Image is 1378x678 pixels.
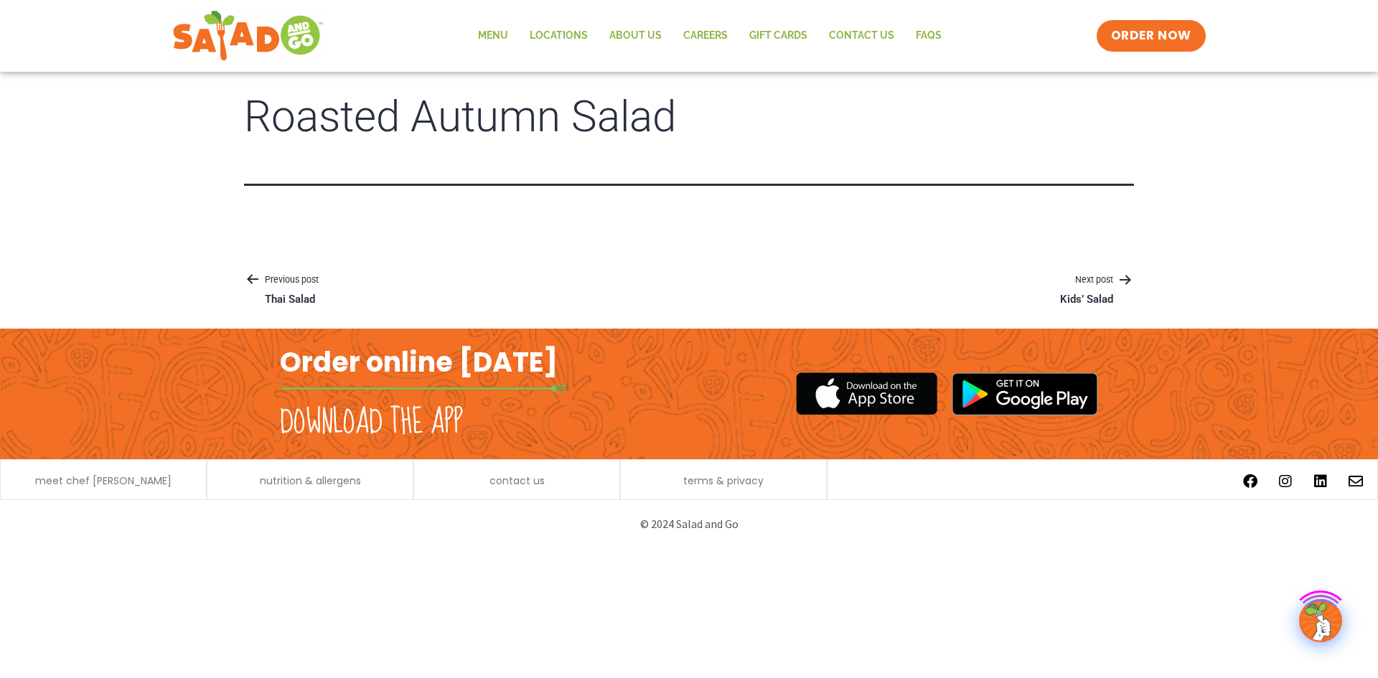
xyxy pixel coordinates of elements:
p: © 2024 Salad and Go [287,514,1091,534]
a: Next postKids’ Salad [1039,272,1134,307]
h2: Order online [DATE] [280,344,558,380]
a: Menu [467,19,519,52]
img: appstore [796,370,937,417]
img: fork [280,385,567,392]
a: Careers [672,19,739,52]
h1: Roasted Autumn Salad [244,93,1134,141]
p: Thai Salad [265,293,315,307]
a: ORDER NOW [1097,20,1206,52]
img: google_play [952,372,1098,415]
a: terms & privacy [683,476,764,486]
a: nutrition & allergens [260,476,361,486]
a: Contact Us [818,19,905,52]
a: Locations [519,19,599,52]
a: About Us [599,19,672,52]
h2: Download the app [280,402,463,443]
p: Previous post [244,272,336,289]
a: meet chef [PERSON_NAME] [35,476,172,486]
a: contact us [489,476,545,486]
p: Next post [1039,272,1134,289]
span: ORDER NOW [1111,27,1191,44]
p: Kids’ Salad [1060,293,1113,307]
a: Previous postThai Salad [244,272,336,307]
img: new-SAG-logo-768×292 [172,7,324,65]
a: GIFT CARDS [739,19,818,52]
nav: Menu [467,19,952,52]
a: FAQs [905,19,952,52]
nav: Posts [244,272,1134,307]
